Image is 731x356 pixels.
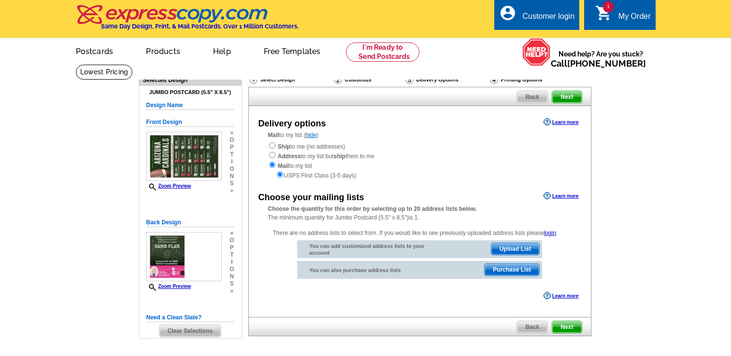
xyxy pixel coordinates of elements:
[229,251,234,259] span: t
[544,192,578,200] a: Learn more
[146,232,222,282] img: small-thumb.jpg
[146,89,234,96] h4: Jumbo Postcard (5.5" x 8.5")
[268,224,572,284] div: There are no address lists to select from. If you would like to see previously uploaded address l...
[146,313,234,322] h5: Need a Clean Slate?
[522,38,551,66] img: help
[229,244,234,251] span: p
[60,39,129,62] a: Postcards
[490,75,498,84] img: Printing Options & Summary
[130,39,196,62] a: Products
[544,118,578,126] a: Learn more
[229,137,234,144] span: o
[499,11,574,23] a: account_circle Customer login
[258,117,326,130] div: Delivery options
[229,165,234,173] span: o
[522,12,574,26] div: Customer login
[551,49,651,68] span: Need help? Are you stuck?
[489,75,575,84] div: Printing Options
[159,325,221,337] span: Clear Selections
[229,280,234,288] span: s
[229,288,234,295] span: »
[229,237,234,244] span: o
[229,187,234,194] span: »
[229,144,234,151] span: p
[198,39,246,62] a: Help
[334,75,342,84] img: Customize
[595,11,651,23] a: 1 shopping_cart My Order
[517,91,547,103] span: Back
[268,141,572,180] div: to me (no addresses) to my list but them to me to my list
[333,153,345,160] strong: ship
[306,132,317,138] a: hide
[603,1,614,13] span: 1
[333,75,404,84] div: Customize
[249,131,591,180] div: to my list ( )
[405,75,414,84] img: Delivery Options
[595,4,613,22] i: shopping_cart
[297,261,437,276] div: You can also purchase address lists
[404,75,489,87] div: Delivery Options
[76,12,299,30] a: Same Day Design, Print, & Mail Postcards. Over 1 Million Customers.
[567,58,646,68] a: [PHONE_NUMBER]
[146,183,191,189] a: Zoom Preview
[258,191,364,204] div: Choose your mailing lists
[544,292,578,300] a: Learn more
[146,132,222,181] img: small-thumb.jpg
[248,39,336,62] a: Free Templates
[249,75,258,84] img: Select Design
[278,153,301,160] strong: Address
[229,259,234,266] span: i
[268,205,477,212] strong: Choose the quantity for this order by selecting up to 20 address lists below.
[278,143,290,150] strong: Ship
[146,284,191,289] a: Zoom Preview
[229,273,234,280] span: n
[249,205,591,222] div: The minimum quantity for Jumbo Postcard (5.5" x 8.5")is 1.
[268,132,279,138] strong: Mail
[517,321,547,333] span: Back
[229,180,234,187] span: s
[516,91,548,103] a: Back
[552,321,581,333] span: Next
[101,23,299,30] h4: Same Day Design, Print, & Mail Postcards. Over 1 Million Customers.
[485,264,539,275] span: Purchase List
[618,12,651,26] div: My Order
[229,230,234,237] span: »
[551,58,646,68] span: Call
[146,218,234,227] h5: Back Design
[229,151,234,158] span: t
[268,170,572,180] div: USPS First Class (3-5 days)
[278,163,289,169] strong: Mail
[229,173,234,180] span: n
[499,4,516,22] i: account_circle
[491,243,539,255] span: Upload List
[248,75,333,87] div: Select Design
[139,75,242,84] div: Selected Design
[297,240,437,259] div: You can add customized address lists to your account
[146,101,234,110] h5: Design Name
[229,158,234,165] span: i
[146,118,234,127] h5: Front Design
[229,129,234,137] span: »
[229,266,234,273] span: o
[552,91,581,103] span: Next
[544,230,556,236] a: login
[516,321,548,333] a: Back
